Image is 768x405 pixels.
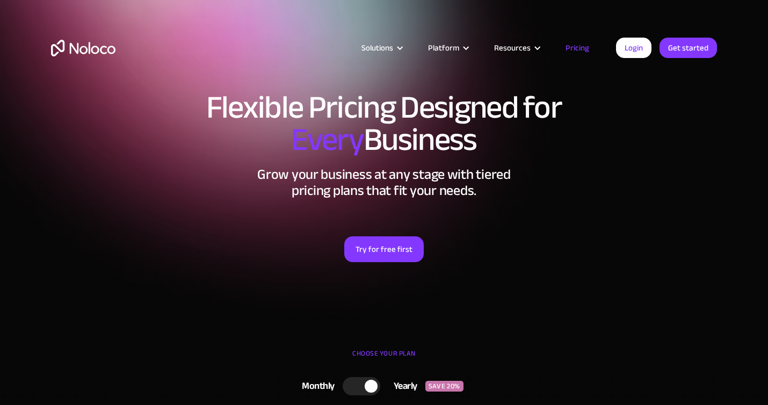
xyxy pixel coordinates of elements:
div: Resources [494,41,531,55]
div: CHOOSE YOUR PLAN [51,345,717,372]
div: Resources [481,41,552,55]
a: home [51,40,115,56]
div: Monthly [288,378,343,394]
h1: Flexible Pricing Designed for Business [51,91,717,156]
a: Get started [660,38,717,58]
h2: Grow your business at any stage with tiered pricing plans that fit your needs. [51,167,717,199]
div: Platform [415,41,481,55]
div: Yearly [380,378,425,394]
div: Solutions [361,41,393,55]
span: Every [291,110,364,170]
div: SAVE 20% [425,381,463,392]
div: Platform [428,41,459,55]
a: Pricing [552,41,603,55]
a: Login [616,38,651,58]
div: Solutions [348,41,415,55]
a: Try for free first [344,236,424,262]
